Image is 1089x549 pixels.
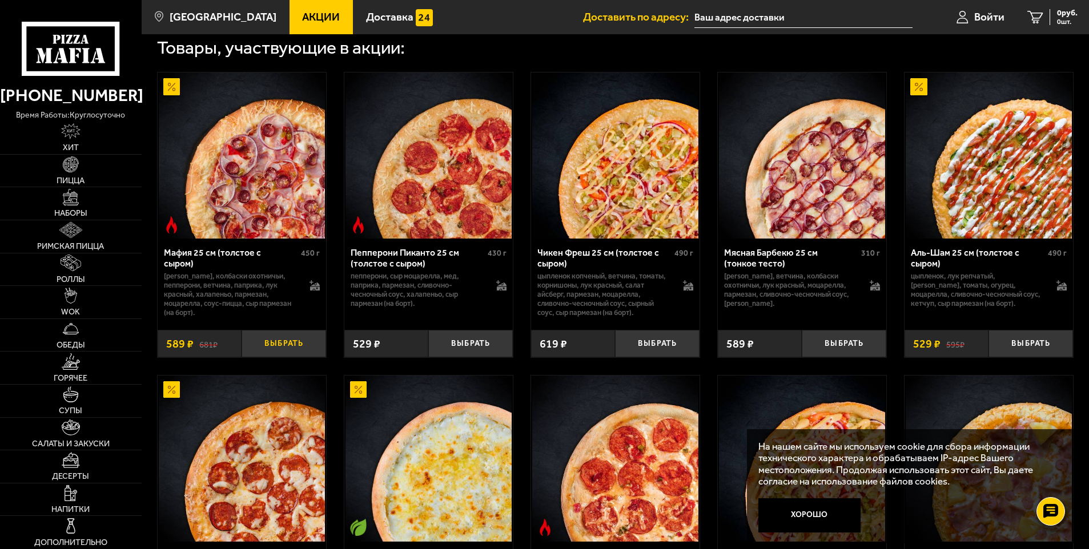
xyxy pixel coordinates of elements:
[1048,248,1067,258] span: 490 г
[905,72,1073,239] a: АкционныйАль-Шам 25 см (толстое с сыром)
[158,72,326,239] a: АкционныйОстрое блюдоМафия 25 см (толстое с сыром)
[59,407,82,415] span: Супы
[61,308,80,316] span: WOK
[724,272,859,308] p: [PERSON_NAME], ветчина, колбаски охотничьи, лук красный, моцарелла, пармезан, сливочно-чесночный ...
[694,7,912,28] input: Ваш адрес доставки
[54,374,87,382] span: Горячее
[164,272,299,317] p: [PERSON_NAME], колбаски охотничьи, пепперони, ветчина, паприка, лук красный, халапеньо, пармезан,...
[913,337,941,350] span: 529 ₽
[719,376,885,542] img: Чикен Фреш 25 см (тонкое тесто)
[802,330,886,358] button: Выбрать
[344,376,513,542] a: АкционныйВегетарианское блюдо4 сыра 25 см (тонкое тесто)
[428,330,513,358] button: Выбрать
[158,376,326,542] a: АкционныйПепперони 25 см (толстое с сыром)
[63,144,79,152] span: Хит
[366,11,413,22] span: Доставка
[199,338,218,349] s: 681 ₽
[242,330,326,358] button: Выбрать
[583,11,694,22] span: Доставить по адресу:
[52,473,89,481] span: Десерты
[974,11,1004,22] span: Войти
[51,506,90,514] span: Напитки
[540,337,567,350] span: 619 ₽
[164,247,298,269] div: Мафия 25 см (толстое с сыром)
[532,376,698,542] img: Пепперони Пиканто 25 см (тонкое тесто)
[674,248,693,258] span: 490 г
[537,272,672,317] p: цыпленок копченый, ветчина, томаты, корнишоны, лук красный, салат айсберг, пармезан, моцарелла, с...
[911,247,1045,269] div: Аль-Шам 25 см (толстое с сыром)
[615,330,700,358] button: Выбрать
[1057,9,1078,17] span: 0 руб.
[157,39,405,57] div: Товары, участвующие в акции:
[488,248,507,258] span: 430 г
[946,338,965,349] s: 595 ₽
[350,381,367,398] img: Акционный
[719,72,885,239] img: Мясная Барбекю 25 см (тонкое тесто)
[1057,18,1078,25] span: 0 шт.
[861,248,880,258] span: 310 г
[911,272,1046,308] p: цыпленок, лук репчатый, [PERSON_NAME], томаты, огурец, моцарелла, сливочно-чесночный соус, кетчуп...
[57,276,85,284] span: Роллы
[345,376,512,542] img: 4 сыра 25 см (тонкое тесто)
[353,337,380,350] span: 529 ₽
[906,72,1072,239] img: Аль-Шам 25 см (толстое с сыром)
[906,376,1072,542] img: Гавайская 25 см (толстое с сыром)
[758,441,1055,487] p: На нашем сайте мы используем cookie для сбора информации технического характера и обрабатываем IP...
[350,216,367,233] img: Острое блюдо
[988,330,1073,358] button: Выбрать
[163,216,180,233] img: Острое блюдо
[350,519,367,536] img: Вегетарианское блюдо
[302,11,340,22] span: Акции
[537,519,554,536] img: Острое блюдо
[301,248,320,258] span: 450 г
[718,376,886,542] a: Чикен Фреш 25 см (тонкое тесто)
[724,247,858,269] div: Мясная Барбекю 25 см (тонкое тесто)
[910,78,927,95] img: Акционный
[57,341,85,349] span: Обеды
[532,72,698,239] img: Чикен Фреш 25 см (толстое с сыром)
[351,272,485,308] p: пепперони, сыр Моцарелла, мед, паприка, пармезан, сливочно-чесночный соус, халапеньо, сыр пармеза...
[159,376,325,542] img: Пепперони 25 см (толстое с сыром)
[163,381,180,398] img: Акционный
[166,337,194,350] span: 589 ₽
[537,247,672,269] div: Чикен Фреш 25 см (толстое с сыром)
[416,9,433,26] img: 15daf4d41897b9f0e9f617042186c801.svg
[345,72,512,239] img: Пепперони Пиканто 25 см (толстое с сыром)
[344,72,513,239] a: Острое блюдоПепперони Пиканто 25 см (толстое с сыром)
[37,243,104,251] span: Римская пицца
[170,11,276,22] span: [GEOGRAPHIC_DATA]
[351,247,485,269] div: Пепперони Пиканто 25 см (толстое с сыром)
[54,209,87,217] span: Наборы
[159,72,325,239] img: Мафия 25 см (толстое с сыром)
[32,440,110,448] span: Салаты и закуски
[57,177,85,185] span: Пицца
[163,78,180,95] img: Акционный
[758,498,861,532] button: Хорошо
[718,72,886,239] a: Мясная Барбекю 25 см (тонкое тесто)
[905,376,1073,542] a: Гавайская 25 см (толстое с сыром)
[531,72,700,239] a: Чикен Фреш 25 см (толстое с сыром)
[531,376,700,542] a: Острое блюдоПепперони Пиканто 25 см (тонкое тесто)
[726,337,754,350] span: 589 ₽
[34,539,107,547] span: Дополнительно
